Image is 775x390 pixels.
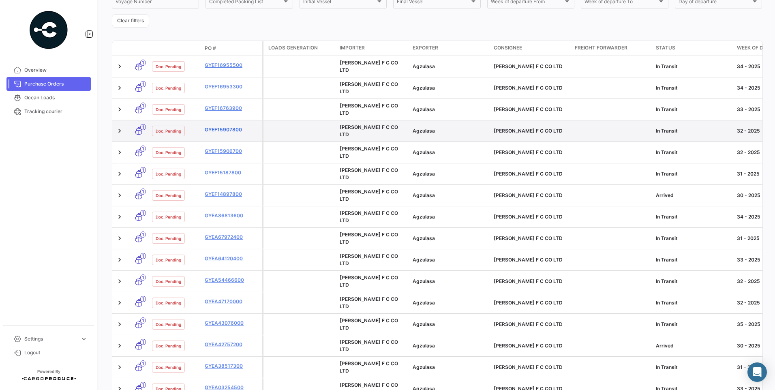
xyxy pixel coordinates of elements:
[413,63,435,69] span: Agzulasa
[656,321,730,328] div: In Transit
[268,44,318,51] span: Loads generation
[490,41,572,56] datatable-header-cell: Consignee
[656,63,730,70] div: In Transit
[6,91,91,105] a: Ocean Loads
[156,364,181,371] span: Doc. Pending
[205,212,259,219] a: GYEA86813600
[205,126,259,133] a: GYEF15907800
[24,66,88,74] span: Overview
[116,320,124,328] a: Expand/Collapse Row
[340,231,398,245] span: SEUNG JIN F C CO LTD
[340,360,398,374] span: SEUNG JIN F C CO LTD
[494,171,563,177] span: SEUNG JIN F C CO LTD
[6,105,91,118] a: Tracking courier
[6,77,91,91] a: Purchase Orders
[575,44,627,51] span: Freight Forwarder
[116,84,124,92] a: Expand/Collapse Row
[116,62,124,71] a: Expand/Collapse Row
[494,192,563,198] span: SEUNG JIN F C CO LTD
[140,382,146,388] span: 1
[140,81,146,87] span: 1
[128,45,149,51] datatable-header-cell: Transport mode
[494,321,563,327] span: SEUNG JIN F C CO LTD
[205,169,259,176] a: GYEF15187800
[140,317,146,324] span: 1
[413,321,435,327] span: Agzulasa
[116,105,124,114] a: Expand/Collapse Row
[413,343,435,349] span: Agzulasa
[413,171,435,177] span: Agzulasa
[656,299,730,306] div: In Transit
[656,84,730,92] div: In Transit
[494,85,563,91] span: SEUNG JIN F C CO LTD
[494,214,563,220] span: SEUNG JIN F C CO LTD
[140,231,146,238] span: 1
[340,274,398,288] span: SEUNG JIN F C CO LTD
[494,44,522,51] span: Consignee
[140,360,146,366] span: 1
[653,41,734,56] datatable-header-cell: Status
[340,317,398,331] span: SEUNG JIN F C CO LTD
[24,94,88,101] span: Ocean Loads
[494,63,563,69] span: SEUNG JIN F C CO LTD
[656,44,675,51] span: Status
[116,127,124,135] a: Expand/Collapse Row
[205,362,259,370] a: GYEA38517300
[340,210,398,223] span: SEUNG JIN F C CO LTD
[340,189,398,202] span: SEUNG JIN F C CO LTD
[494,278,563,284] span: SEUNG JIN F C CO LTD
[340,81,398,94] span: SEUNG JIN F C CO LTD
[140,60,146,66] span: 1
[140,189,146,195] span: 1
[156,321,181,328] span: Doc. Pending
[494,300,563,306] span: SEUNG JIN F C CO LTD
[494,235,563,241] span: SEUNG JIN F C CO LTD
[340,339,398,352] span: SEUNG JIN F C CO LTD
[656,256,730,264] div: In Transit
[494,106,563,112] span: SEUNG JIN F C CO LTD
[156,278,181,285] span: Doc. Pending
[205,319,259,327] a: GYEA43076000
[156,257,181,263] span: Doc. Pending
[340,44,365,51] span: Importer
[156,128,181,134] span: Doc. Pending
[413,149,435,155] span: Agzulasa
[494,257,563,263] span: SEUNG JIN F C CO LTD
[494,149,563,155] span: SEUNG JIN F C CO LTD
[340,60,398,73] span: SEUNG JIN F C CO LTD
[340,124,398,137] span: SEUNG JIN F C CO LTD
[413,214,435,220] span: Agzulasa
[116,191,124,199] a: Expand/Collapse Row
[24,349,88,356] span: Logout
[205,255,259,262] a: GYEA64120400
[340,103,398,116] span: SEUNG JIN F C CO LTD
[140,274,146,281] span: 1
[572,41,653,56] datatable-header-cell: Freight Forwarder
[156,343,181,349] span: Doc. Pending
[205,105,259,112] a: GYEF16763900
[205,341,259,348] a: GYEA42757200
[656,364,730,371] div: In Transit
[413,85,435,91] span: Agzulasa
[28,10,69,50] img: powered-by.png
[140,296,146,302] span: 1
[140,124,146,130] span: 1
[156,171,181,177] span: Doc. Pending
[409,41,490,56] datatable-header-cell: Exporter
[24,80,88,88] span: Purchase Orders
[656,213,730,221] div: In Transit
[205,83,259,90] a: GYEF16953300
[656,192,730,199] div: Arrived
[156,85,181,91] span: Doc. Pending
[205,234,259,241] a: GYEA67972400
[205,298,259,305] a: GYEA47170000
[340,146,398,159] span: SEUNG JIN F C CO LTD
[656,127,730,135] div: In Transit
[156,300,181,306] span: Doc. Pending
[156,149,181,156] span: Doc. Pending
[494,128,563,134] span: SEUNG JIN F C CO LTD
[112,14,149,28] button: Clear filters
[205,45,216,52] span: PO #
[156,235,181,242] span: Doc. Pending
[116,170,124,178] a: Expand/Collapse Row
